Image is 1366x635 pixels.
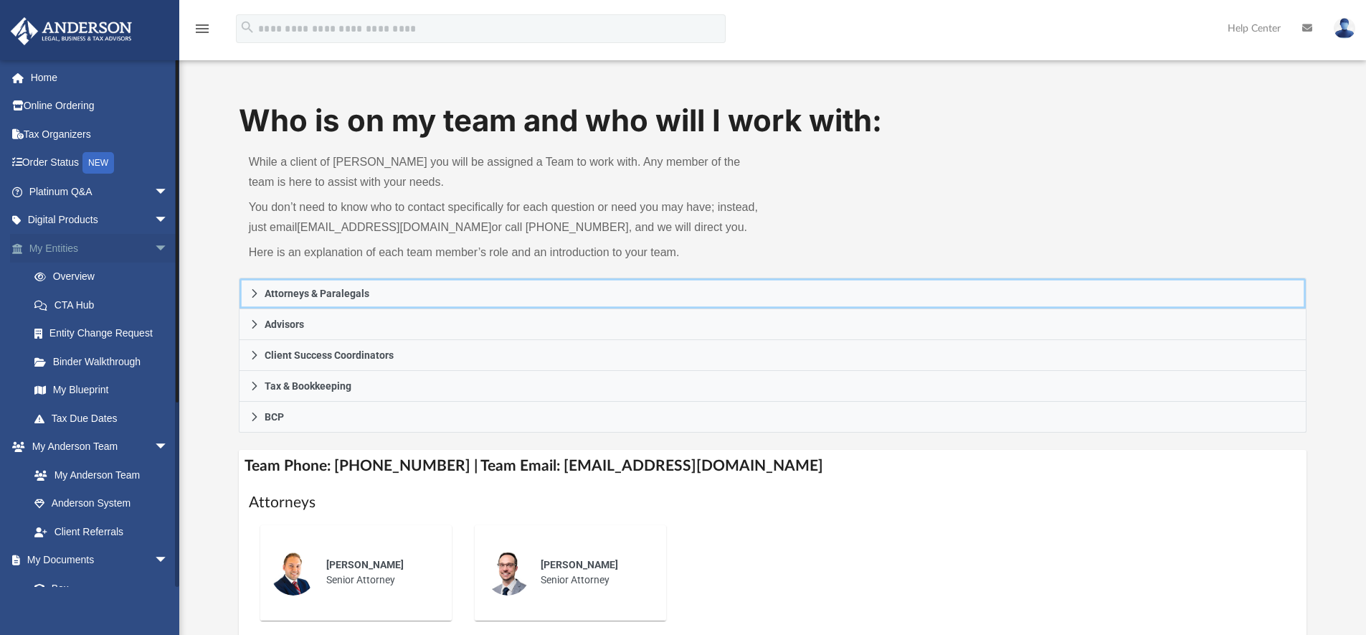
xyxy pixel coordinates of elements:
[239,340,1307,371] a: Client Success Coordinators
[239,402,1307,433] a: BCP
[239,309,1307,340] a: Advisors
[10,433,183,461] a: My Anderson Teamarrow_drop_down
[249,197,763,237] p: You don’t need to know who to contact specifically for each question or need you may have; instea...
[194,27,211,37] a: menu
[20,489,183,518] a: Anderson System
[485,550,531,596] img: thumbnail
[249,492,1297,513] h1: Attorneys
[154,206,183,235] span: arrow_drop_down
[10,177,190,206] a: Platinum Q&Aarrow_drop_down
[265,319,304,329] span: Advisors
[531,547,656,598] div: Senior Attorney
[265,412,284,422] span: BCP
[316,547,442,598] div: Senior Attorney
[20,376,183,405] a: My Blueprint
[10,546,183,575] a: My Documentsarrow_drop_down
[6,17,136,45] img: Anderson Advisors Platinum Portal
[154,546,183,575] span: arrow_drop_down
[10,120,190,149] a: Tax Organizers
[239,100,1307,142] h1: Who is on my team and who will I work with:
[194,20,211,37] i: menu
[20,263,190,291] a: Overview
[239,450,1307,482] h4: Team Phone: [PHONE_NUMBER] | Team Email: [EMAIL_ADDRESS][DOMAIN_NAME]
[239,19,255,35] i: search
[297,221,491,233] a: [EMAIL_ADDRESS][DOMAIN_NAME]
[10,92,190,121] a: Online Ordering
[20,291,190,319] a: CTA Hub
[154,433,183,462] span: arrow_drop_down
[10,63,190,92] a: Home
[265,381,351,391] span: Tax & Bookkeeping
[270,550,316,596] img: thumbnail
[20,404,190,433] a: Tax Due Dates
[10,206,190,235] a: Digital Productsarrow_drop_down
[20,461,176,489] a: My Anderson Team
[265,288,369,298] span: Attorneys & Paralegals
[326,559,404,570] span: [PERSON_NAME]
[239,278,1307,309] a: Attorneys & Paralegals
[82,152,114,174] div: NEW
[541,559,618,570] span: [PERSON_NAME]
[249,243,763,263] p: Here is an explanation of each team member’s role and an introduction to your team.
[239,371,1307,402] a: Tax & Bookkeeping
[20,517,183,546] a: Client Referrals
[249,152,763,192] p: While a client of [PERSON_NAME] you will be assigned a Team to work with. Any member of the team ...
[154,234,183,263] span: arrow_drop_down
[10,149,190,178] a: Order StatusNEW
[10,234,190,263] a: My Entitiesarrow_drop_down
[1334,18,1355,39] img: User Pic
[154,177,183,207] span: arrow_drop_down
[20,574,176,603] a: Box
[20,347,190,376] a: Binder Walkthrough
[265,350,394,360] span: Client Success Coordinators
[20,319,190,348] a: Entity Change Request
